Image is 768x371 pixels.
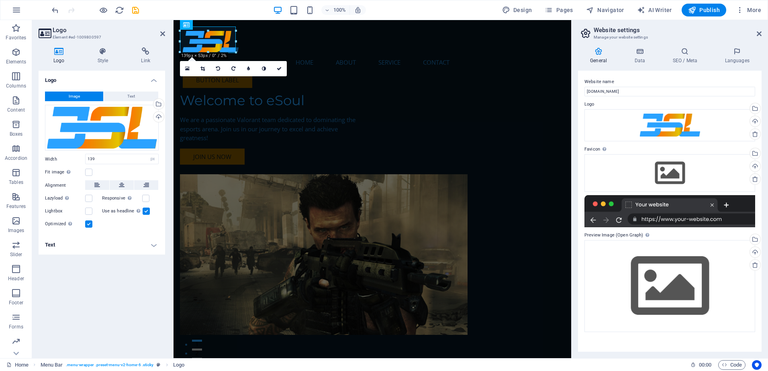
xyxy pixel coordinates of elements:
label: Logo [584,100,755,109]
span: Pages [545,6,573,14]
nav: breadcrumb [41,360,184,370]
h3: Element #ed-1009800597 [53,34,149,41]
p: Elements [6,59,27,65]
button: 3 [18,338,29,340]
span: Image [69,92,80,101]
label: Preview Image (Open Graph) [584,230,755,240]
span: Text [127,92,135,101]
button: Click here to leave preview mode and continue editing [98,5,108,15]
label: Width [45,157,85,161]
p: Columns [6,83,26,89]
button: Design [499,4,535,16]
span: Navigator [586,6,624,14]
a: Crop mode [195,61,210,76]
div: 3soul-dlJPi0hRRTlEFTNDJGiR6A.png [45,105,159,151]
button: reload [114,5,124,15]
a: Rotate left 90° [210,61,226,76]
p: Marketing [5,348,27,354]
h4: Text [39,235,165,255]
i: On resize automatically adjust zoom level to fit chosen device. [354,6,362,14]
button: Usercentrics [752,360,762,370]
h4: Link [126,47,165,64]
button: Pages [541,4,576,16]
h4: Logo [39,47,83,64]
label: Lazyload [45,194,85,203]
p: Tables [9,179,23,185]
i: Reload page [115,6,124,15]
p: Favorites [6,35,26,41]
span: Click to select. Double-click to edit [41,360,63,370]
span: Click to select. Double-click to edit [173,360,184,370]
button: 1 [18,320,29,322]
i: Save (Ctrl+S) [131,6,140,15]
button: save [131,5,140,15]
button: AI Writer [634,4,675,16]
label: Optimized [45,219,85,229]
button: Navigator [583,4,627,16]
div: 3soul-dlJPi0hRRTlEFTNDJGiR6A.png [584,109,755,141]
a: Blur [241,61,256,76]
p: Features [6,203,26,210]
h4: General [578,47,622,64]
label: Use as headline [102,206,143,216]
i: This element is a customizable preset [157,363,160,367]
span: Publish [688,6,720,14]
label: Favicon [584,145,755,154]
button: Publish [682,4,726,16]
i: Undo: Change colors (Ctrl+Z) [51,6,60,15]
p: Boxes [10,131,23,137]
h6: 100% [333,5,346,15]
button: Image [45,92,103,101]
input: Name... [584,87,755,96]
button: Text [104,92,158,101]
a: Select files from the file manager, stock photos, or upload file(s) [180,61,195,76]
p: Content [7,107,25,113]
p: Footer [9,300,23,306]
h4: Data [622,47,660,64]
p: Images [8,227,25,234]
p: Header [8,275,24,282]
div: Select files from the file manager, stock photos, or upload file(s) [584,240,755,332]
h4: Style [83,47,127,64]
span: AI Writer [637,6,672,14]
label: Fit image [45,167,85,177]
label: Alignment [45,181,85,190]
h4: Logo [39,71,165,85]
span: . menu-wrapper .preset-menu-v2-home-6 .sticky [66,360,153,370]
h4: SEO / Meta [660,47,713,64]
label: Responsive [102,194,142,203]
span: : [705,362,706,368]
div: Select files from the file manager, stock photos, or upload file(s) [584,154,755,192]
p: Slider [10,251,22,258]
button: More [733,4,764,16]
h2: Website settings [594,26,762,34]
h3: Manage your website settings [594,34,746,41]
button: Code [718,360,746,370]
a: Confirm ( Ctrl ⏎ ) [272,61,287,76]
button: undo [50,5,60,15]
p: Forms [9,324,23,330]
label: Website name [584,77,755,87]
h6: Session time [690,360,712,370]
div: Design (Ctrl+Alt+Y) [499,4,535,16]
a: Greyscale [256,61,272,76]
button: 100% [321,5,350,15]
a: Click to cancel selection. Double-click to open Pages [6,360,29,370]
span: 00 00 [699,360,711,370]
p: Accordion [5,155,27,161]
span: More [736,6,761,14]
span: Design [502,6,532,14]
label: Lightbox [45,206,85,216]
h2: Logo [53,26,165,34]
h4: Languages [713,47,762,64]
button: 2 [18,328,29,330]
a: Rotate right 90° [226,61,241,76]
span: Code [722,360,742,370]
